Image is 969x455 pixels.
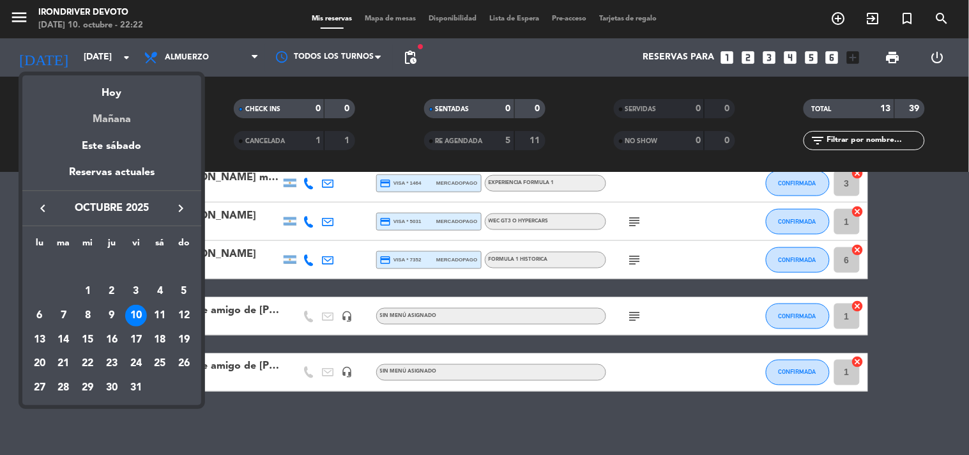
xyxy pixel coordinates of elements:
[52,376,76,400] td: 28 de octubre de 2025
[77,353,98,374] div: 22
[27,256,196,280] td: OCT.
[101,353,123,374] div: 23
[29,377,50,399] div: 27
[100,279,124,304] td: 2 de octubre de 2025
[75,376,100,400] td: 29 de octubre de 2025
[173,353,195,374] div: 26
[101,281,123,302] div: 2
[22,164,201,190] div: Reservas actuales
[148,236,172,256] th: sábado
[100,328,124,352] td: 16 de octubre de 2025
[149,305,171,327] div: 11
[172,304,196,328] td: 12 de octubre de 2025
[125,329,147,351] div: 17
[124,328,148,352] td: 17 de octubre de 2025
[101,329,123,351] div: 16
[22,102,201,128] div: Mañana
[125,281,147,302] div: 3
[53,353,75,374] div: 21
[149,353,171,374] div: 25
[52,351,76,376] td: 21 de octubre de 2025
[125,353,147,374] div: 24
[100,236,124,256] th: jueves
[75,236,100,256] th: miércoles
[124,351,148,376] td: 24 de octubre de 2025
[27,236,52,256] th: lunes
[124,236,148,256] th: viernes
[100,376,124,400] td: 30 de octubre de 2025
[125,305,147,327] div: 10
[77,377,98,399] div: 29
[124,376,148,400] td: 31 de octubre de 2025
[52,328,76,352] td: 14 de octubre de 2025
[149,329,171,351] div: 18
[75,304,100,328] td: 8 de octubre de 2025
[52,236,76,256] th: martes
[77,305,98,327] div: 8
[148,328,172,352] td: 18 de octubre de 2025
[100,351,124,376] td: 23 de octubre de 2025
[35,201,50,216] i: keyboard_arrow_left
[172,351,196,376] td: 26 de octubre de 2025
[148,304,172,328] td: 11 de octubre de 2025
[75,351,100,376] td: 22 de octubre de 2025
[77,281,98,302] div: 1
[101,305,123,327] div: 9
[173,201,188,216] i: keyboard_arrow_right
[172,328,196,352] td: 19 de octubre de 2025
[173,305,195,327] div: 12
[100,304,124,328] td: 9 de octubre de 2025
[173,281,195,302] div: 5
[53,305,75,327] div: 7
[124,279,148,304] td: 3 de octubre de 2025
[77,329,98,351] div: 15
[52,304,76,328] td: 7 de octubre de 2025
[22,128,201,164] div: Este sábado
[172,279,196,304] td: 5 de octubre de 2025
[148,351,172,376] td: 25 de octubre de 2025
[53,377,75,399] div: 28
[29,305,50,327] div: 6
[53,329,75,351] div: 14
[29,353,50,374] div: 20
[54,200,169,217] span: octubre 2025
[101,377,123,399] div: 30
[22,75,201,102] div: Hoy
[27,304,52,328] td: 6 de octubre de 2025
[75,328,100,352] td: 15 de octubre de 2025
[31,200,54,217] button: keyboard_arrow_left
[27,376,52,400] td: 27 de octubre de 2025
[29,329,50,351] div: 13
[149,281,171,302] div: 4
[125,377,147,399] div: 31
[148,279,172,304] td: 4 de octubre de 2025
[172,236,196,256] th: domingo
[75,279,100,304] td: 1 de octubre de 2025
[173,329,195,351] div: 19
[169,200,192,217] button: keyboard_arrow_right
[27,351,52,376] td: 20 de octubre de 2025
[124,304,148,328] td: 10 de octubre de 2025
[27,328,52,352] td: 13 de octubre de 2025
